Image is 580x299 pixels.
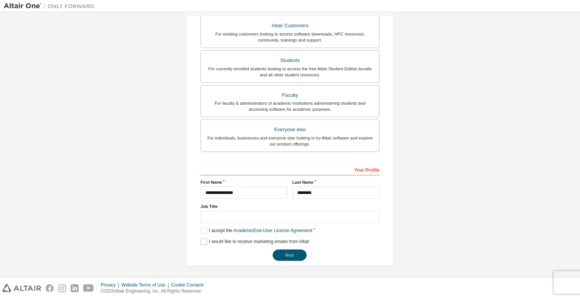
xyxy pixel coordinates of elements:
img: altair_logo.svg [2,284,41,292]
img: instagram.svg [58,284,66,292]
div: For individuals, businesses and everyone else looking to try Altair software and explore our prod... [205,135,375,147]
div: Faculty [205,90,375,101]
a: Academic End-User License Agreement [233,228,312,233]
div: Students [205,55,375,66]
div: Cookie Consent [171,282,208,288]
div: For faculty & administrators of academic institutions administering students and accessing softwa... [205,100,375,112]
label: I accept the [201,228,312,234]
img: linkedin.svg [71,284,79,292]
div: For currently enrolled students looking to access the free Altair Student Edition bundle and all ... [205,66,375,78]
div: Website Terms of Use [121,282,171,288]
img: youtube.svg [83,284,94,292]
img: Altair One [4,2,98,10]
p: © 2025 Altair Engineering, Inc. All Rights Reserved. [101,288,208,294]
div: Your Profile [201,163,379,175]
label: Last Name [292,179,379,185]
img: facebook.svg [46,284,54,292]
label: Job Title [201,203,379,209]
div: Privacy [101,282,121,288]
label: First Name [201,179,288,185]
div: Altair Customers [205,20,375,31]
label: I would like to receive marketing emails from Altair [201,239,309,245]
div: For existing customers looking to access software downloads, HPC resources, community, trainings ... [205,31,375,43]
button: Next [273,249,307,261]
div: Everyone else [205,124,375,135]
